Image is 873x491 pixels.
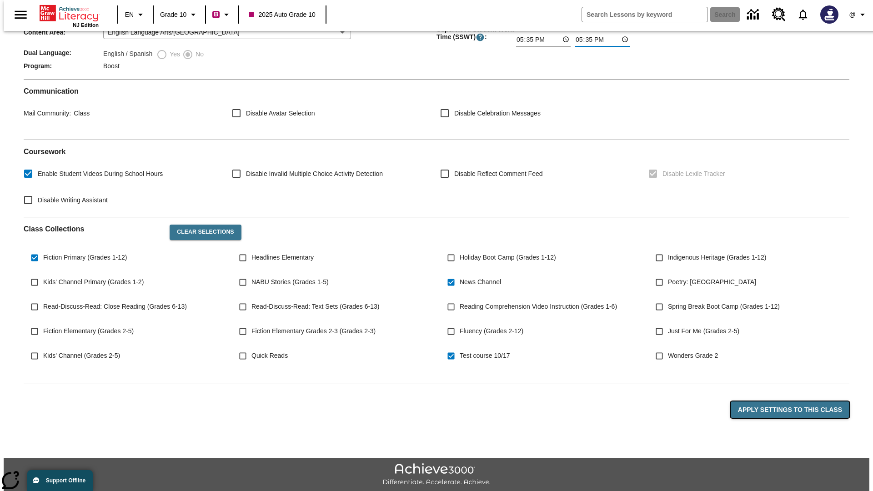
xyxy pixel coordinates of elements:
[73,22,99,28] span: NJ Edition
[24,87,849,132] div: Communication
[849,10,855,20] span: @
[575,25,597,31] label: End Time
[24,62,103,70] span: Program :
[24,49,103,56] span: Dual Language :
[668,253,766,262] span: Indigenous Heritage (Grades 1-12)
[791,3,815,26] a: Notifications
[24,217,849,376] div: Class Collections
[516,25,539,31] label: Start Time
[382,463,491,486] img: Achieve3000 Differentiate Accelerate Achieve
[820,5,838,24] img: Avatar
[249,10,315,20] span: 2025 Auto Grade 10
[460,253,556,262] span: Holiday Boot Camp (Grades 1-12)
[460,351,510,361] span: Test course 10/17
[103,62,120,70] span: Boost
[24,87,849,95] h2: Communication
[251,277,329,287] span: NABU Stories (Grades 1-5)
[251,351,288,361] span: Quick Reads
[46,477,85,484] span: Support Offline
[209,6,236,23] button: Boost Class color is violet red. Change class color
[43,253,127,262] span: Fiction Primary (Grades 1-12)
[668,302,780,311] span: Spring Break Boot Camp (Grades 1-12)
[170,225,241,240] button: Clear Selections
[71,110,90,117] span: Class
[40,3,99,28] div: Home
[668,351,718,361] span: Wonders Grade 2
[844,6,873,23] button: Profile/Settings
[24,1,849,72] div: Class/Program Information
[460,326,523,336] span: Fluency (Grades 2-12)
[460,376,506,385] span: Smart (Grade 3)
[24,147,849,210] div: Coursework
[251,376,327,385] span: Prep Boot Camp (Grade 3)
[43,302,187,311] span: Read-Discuss-Read: Close Reading (Grades 6-13)
[668,326,739,336] span: Just For Me (Grades 2-5)
[156,6,202,23] button: Grade: Grade 10, Select a grade
[460,277,501,287] span: News Channel
[24,147,849,156] h2: Course work
[24,110,71,117] span: Mail Community :
[121,6,150,23] button: Language: EN, Select a language
[251,302,379,311] span: Read-Discuss-Read: Text Sets (Grades 6-13)
[43,326,134,336] span: Fiction Elementary (Grades 2-5)
[251,326,376,336] span: Fiction Elementary Grades 2-3 (Grades 2-3)
[767,2,791,27] a: Resource Center, Will open in new tab
[476,33,485,42] button: Supervised Student Work Time is the timeframe when students can take LevelSet and when lessons ar...
[43,376,125,385] span: WordStudio 2-5 (Grades 2-5)
[24,225,162,233] h2: Class Collections
[27,470,93,491] button: Support Offline
[7,1,34,28] button: Open side menu
[43,277,144,287] span: Kids' Channel Primary (Grades 1-2)
[24,29,103,36] span: Content Area :
[160,10,186,20] span: Grade 10
[43,351,120,361] span: Kids' Channel (Grades 2-5)
[103,49,152,60] label: English / Spanish
[454,169,543,179] span: Disable Reflect Comment Feed
[38,195,108,205] span: Disable Writing Assistant
[193,50,204,59] span: No
[246,109,315,118] span: Disable Avatar Selection
[815,3,844,26] button: Select a new avatar
[668,376,718,385] span: Wonders Grade 3
[125,10,134,20] span: EN
[214,9,218,20] span: B
[742,2,767,27] a: Data Center
[251,253,314,262] span: Headlines Elementary
[167,50,180,59] span: Yes
[436,25,516,42] span: Supervised Student Work Time (SSWT) :
[103,25,351,39] div: English Language Arts/[GEOGRAPHIC_DATA]
[40,4,99,22] a: Home
[454,109,541,118] span: Disable Celebration Messages
[668,277,756,287] span: Poetry: [GEOGRAPHIC_DATA]
[582,7,707,22] input: search field
[460,302,617,311] span: Reading Comprehension Video Instruction (Grades 1-6)
[246,169,383,179] span: Disable Invalid Multiple Choice Activity Detection
[38,169,163,179] span: Enable Student Videos During School Hours
[662,169,725,179] span: Disable Lexile Tracker
[731,401,849,418] button: Apply Settings to this Class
